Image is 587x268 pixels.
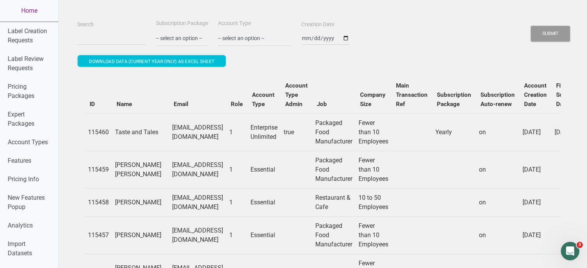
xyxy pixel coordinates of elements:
b: Subscription Package [437,91,471,108]
b: Job [317,101,327,108]
td: Packaged Food Manufacturer [312,151,355,188]
td: Packaged Food Manufacturer [312,216,355,254]
td: 115460 [85,113,112,151]
iframe: Intercom live chat [561,242,579,260]
td: [DATE] [519,188,551,216]
td: Fewer than 10 Employees [355,216,391,254]
td: [EMAIL_ADDRESS][DOMAIN_NAME] [169,151,226,188]
td: Packaged Food Manufacturer [312,113,355,151]
td: Essential [247,151,281,188]
b: Account Creation Date [524,82,547,108]
td: [EMAIL_ADDRESS][DOMAIN_NAME] [169,216,226,254]
td: 1 [226,113,247,151]
b: Email [174,101,188,108]
label: Account Type [218,20,251,27]
td: Restaurant & Cafe [312,188,355,216]
td: Yearly [432,113,476,151]
td: [DATE] [519,113,551,151]
span: 3 [577,242,583,248]
b: Role [231,101,243,108]
td: on [476,113,519,151]
td: [PERSON_NAME] [112,216,169,254]
td: [PERSON_NAME] [PERSON_NAME] [112,151,169,188]
td: [EMAIL_ADDRESS][DOMAIN_NAME] [169,188,226,216]
td: 10 to 50 Employees [355,188,391,216]
td: Fewer than 10 Employees [355,151,391,188]
b: Account Type Admin [285,82,308,108]
td: 115458 [85,188,112,216]
td: [PERSON_NAME] [112,188,169,216]
label: Search [77,21,94,29]
td: Essential [247,188,281,216]
td: Taste and Tales [112,113,169,151]
b: Subscription Auto-renew [480,91,515,108]
td: Essential [247,216,281,254]
td: 115459 [85,151,112,188]
td: Fewer than 10 Employees [355,113,391,151]
td: [DATE] [519,216,551,254]
td: [DATE] [519,151,551,188]
td: on [476,216,519,254]
b: Account Type [252,91,274,108]
td: 1 [226,216,247,254]
td: true [281,113,312,151]
label: Subscription Package [156,20,208,27]
td: Enterprise Unlimited [247,113,281,151]
td: on [476,188,519,216]
td: on [476,151,519,188]
b: Company Size [360,91,386,108]
b: ID [90,101,95,108]
td: [EMAIL_ADDRESS][DOMAIN_NAME] [169,113,226,151]
label: Creation Date [301,21,334,29]
td: 1 [226,151,247,188]
b: Name [117,101,132,108]
td: 1 [226,188,247,216]
td: 115457 [85,216,112,254]
button: Submit [531,26,570,42]
b: Main Transaction Ref [396,82,428,108]
span: Download data (current year only) as excel sheet [89,59,214,64]
button: Download data (current year only) as excel sheet [78,55,226,67]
